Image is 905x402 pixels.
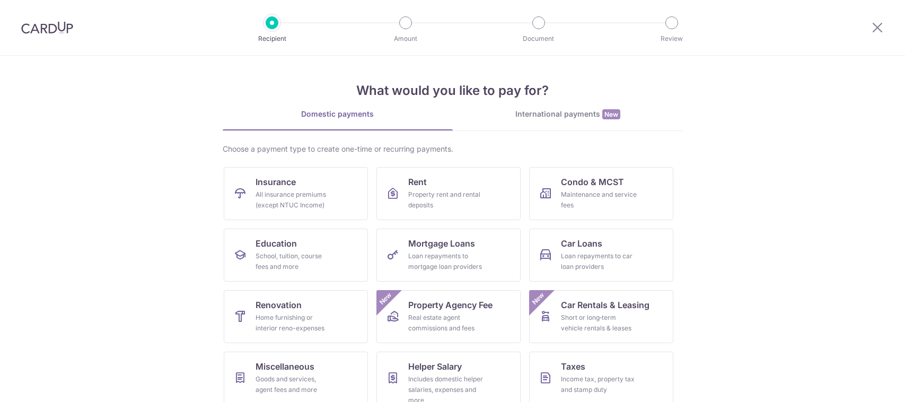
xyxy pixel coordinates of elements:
[256,312,332,334] div: Home furnishing or interior reno-expenses
[256,299,302,311] span: Renovation
[408,360,462,373] span: Helper Salary
[632,33,711,44] p: Review
[561,237,602,250] span: Car Loans
[223,144,683,154] div: Choose a payment type to create one-time or recurring payments.
[256,360,314,373] span: Miscellaneous
[223,81,683,100] h4: What would you like to pay for?
[224,229,368,282] a: EducationSchool, tuition, course fees and more
[561,312,637,334] div: Short or long‑term vehicle rentals & leases
[256,189,332,211] div: All insurance premiums (except NTUC Income)
[561,360,585,373] span: Taxes
[224,290,368,343] a: RenovationHome furnishing or interior reno-expenses
[256,237,297,250] span: Education
[233,33,311,44] p: Recipient
[256,176,296,188] span: Insurance
[561,374,637,395] div: Income tax, property tax and stamp duty
[376,290,394,308] span: New
[256,251,332,272] div: School, tuition, course fees and more
[561,176,624,188] span: Condo & MCST
[408,176,427,188] span: Rent
[837,370,894,397] iframe: Opens a widget where you can find more information
[224,167,368,220] a: InsuranceAll insurance premiums (except NTUC Income)
[408,251,485,272] div: Loan repayments to mortgage loan providers
[499,33,578,44] p: Document
[529,229,673,282] a: Car LoansLoan repayments to car loan providers
[602,109,620,119] span: New
[376,229,521,282] a: Mortgage LoansLoan repayments to mortgage loan providers
[256,374,332,395] div: Goods and services, agent fees and more
[529,290,547,308] span: New
[408,237,475,250] span: Mortgage Loans
[561,299,649,311] span: Car Rentals & Leasing
[561,189,637,211] div: Maintenance and service fees
[223,109,453,119] div: Domestic payments
[453,109,683,120] div: International payments
[366,33,445,44] p: Amount
[529,167,673,220] a: Condo & MCSTMaintenance and service fees
[376,290,521,343] a: Property Agency FeeReal estate agent commissions and feesNew
[21,21,73,34] img: CardUp
[376,167,521,220] a: RentProperty rent and rental deposits
[408,299,493,311] span: Property Agency Fee
[561,251,637,272] div: Loan repayments to car loan providers
[408,189,485,211] div: Property rent and rental deposits
[529,290,673,343] a: Car Rentals & LeasingShort or long‑term vehicle rentals & leasesNew
[408,312,485,334] div: Real estate agent commissions and fees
